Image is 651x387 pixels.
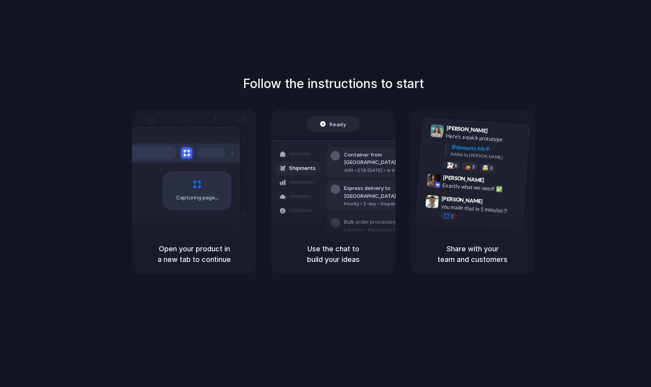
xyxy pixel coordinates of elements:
span: 8 [454,163,457,168]
span: 9:41 AM [490,127,506,136]
div: Here's a quick prototype [446,131,524,145]
div: Container from [GEOGRAPHIC_DATA] [344,151,429,166]
span: Shipments [289,164,316,172]
span: [PERSON_NAME] [443,173,484,184]
div: 40ft • ETA [DATE] • In transit [344,167,429,174]
span: 5 [472,165,475,169]
h1: Follow the instructions to start [243,74,424,93]
div: Exactly what we need! ✅ [442,181,521,194]
div: Shipments MVP [451,142,524,155]
h5: Share with your team and customers [420,243,525,265]
span: Ready [330,120,346,128]
div: Express delivery to [GEOGRAPHIC_DATA] [344,184,429,200]
span: 1 [451,214,454,219]
span: [PERSON_NAME] [441,194,483,205]
span: [PERSON_NAME] [446,123,488,135]
div: Bulk order processing [344,218,417,226]
span: Capturing page [176,194,220,202]
span: 9:42 AM [487,177,503,186]
div: you made that in 5 minutes?! [441,202,519,216]
div: Added by [PERSON_NAME] [451,151,523,162]
h5: Use the chat to build your ideas [281,243,386,265]
h5: Open your product in a new tab to continue [142,243,247,265]
span: 3 [490,166,493,170]
div: 🤯 [482,165,489,171]
div: 8 pallets • Warehouse B • Packed [344,227,417,233]
div: Priority • 2-day • Dispatched [344,201,429,207]
span: 9:47 AM [485,198,501,207]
